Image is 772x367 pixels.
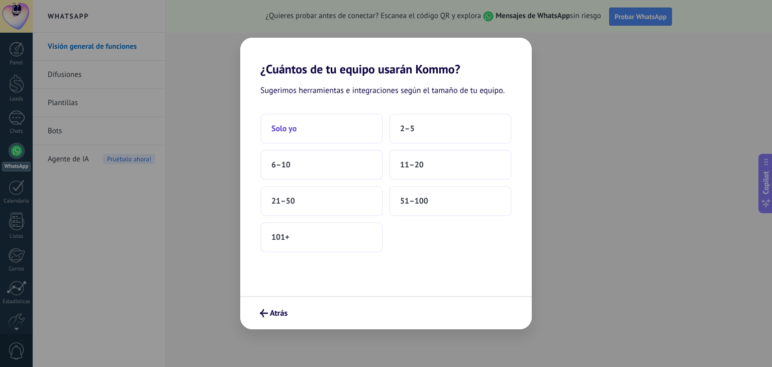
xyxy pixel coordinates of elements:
[389,114,512,144] button: 2–5
[260,186,383,216] button: 21–50
[260,150,383,180] button: 6–10
[389,150,512,180] button: 11–20
[400,124,415,134] span: 2–5
[260,222,383,252] button: 101+
[271,124,297,134] span: Solo yo
[260,114,383,144] button: Solo yo
[400,196,428,206] span: 51–100
[270,310,287,317] span: Atrás
[271,232,289,242] span: 101+
[271,196,295,206] span: 21–50
[400,160,424,170] span: 11–20
[389,186,512,216] button: 51–100
[271,160,291,170] span: 6–10
[240,38,532,76] h2: ¿Cuántos de tu equipo usarán Kommo?
[260,84,505,98] span: Sugerimos herramientas e integraciones según el tamaño de tu equipo.
[255,305,292,322] button: Atrás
